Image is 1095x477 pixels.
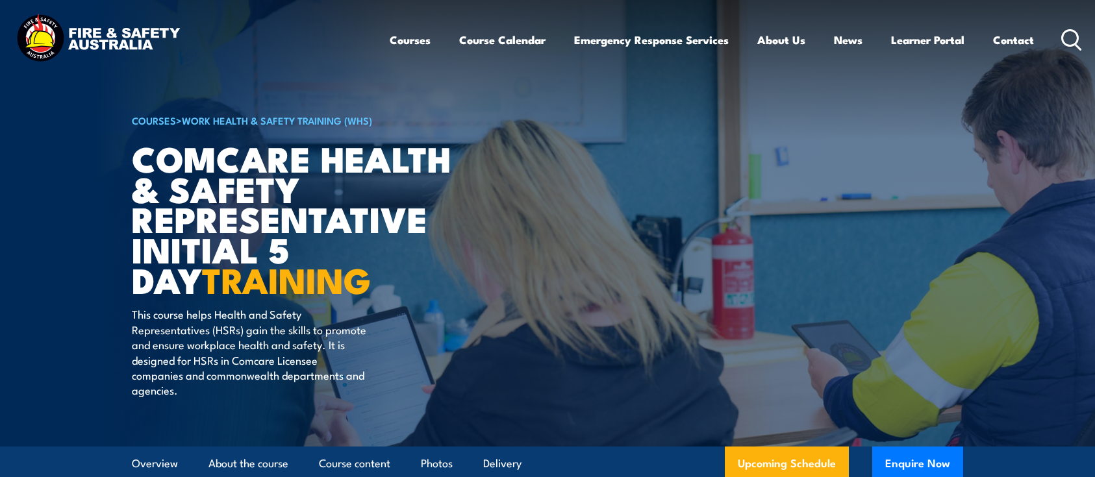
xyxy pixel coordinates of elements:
a: Contact [993,23,1034,57]
a: Course Calendar [459,23,546,57]
a: About Us [757,23,805,57]
a: Work Health & Safety Training (WHS) [182,113,372,127]
strong: TRAINING [202,252,371,306]
h1: Comcare Health & Safety Representative Initial 5 Day [132,143,453,295]
a: Learner Portal [891,23,964,57]
a: Emergency Response Services [574,23,729,57]
h6: > [132,112,453,128]
p: This course helps Health and Safety Representatives (HSRs) gain the skills to promote and ensure ... [132,306,369,397]
a: News [834,23,862,57]
a: Courses [390,23,431,57]
a: COURSES [132,113,176,127]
